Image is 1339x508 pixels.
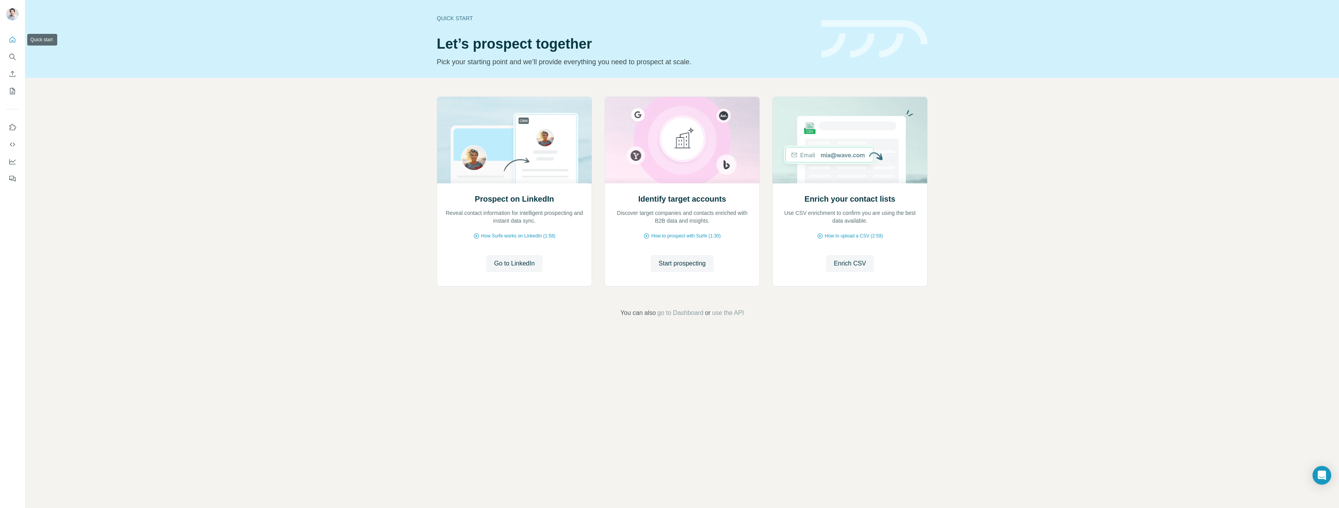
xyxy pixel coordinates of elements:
[6,120,19,134] button: Use Surfe on LinkedIn
[437,14,812,22] div: Quick start
[613,209,752,225] p: Discover target companies and contacts enriched with B2B data and insights.
[705,308,710,318] span: or
[481,232,555,239] span: How Surfe works on LinkedIn (1:58)
[437,56,812,67] p: Pick your starting point and we’ll provide everything you need to prospect at scale.
[6,137,19,151] button: Use Surfe API
[651,232,720,239] span: How to prospect with Surfe (1:30)
[6,50,19,64] button: Search
[821,20,928,58] img: banner
[712,308,744,318] button: use the API
[494,259,534,268] span: Go to LinkedIn
[780,209,919,225] p: Use CSV enrichment to confirm you are using the best data available.
[620,308,656,318] span: You can also
[6,155,19,169] button: Dashboard
[6,33,19,47] button: Quick start
[604,97,760,183] img: Identify target accounts
[6,8,19,20] img: Avatar
[6,84,19,98] button: My lists
[826,255,874,272] button: Enrich CSV
[657,308,703,318] button: go to Dashboard
[445,209,584,225] p: Reveal contact information for intelligent prospecting and instant data sync.
[486,255,542,272] button: Go to LinkedIn
[437,97,592,183] img: Prospect on LinkedIn
[834,259,866,268] span: Enrich CSV
[659,259,706,268] span: Start prospecting
[6,172,19,186] button: Feedback
[437,36,812,52] h1: Let’s prospect together
[651,255,713,272] button: Start prospecting
[638,193,726,204] h2: Identify target accounts
[805,193,895,204] h2: Enrich your contact lists
[772,97,928,183] img: Enrich your contact lists
[475,193,554,204] h2: Prospect on LinkedIn
[825,232,883,239] span: How to upload a CSV (2:59)
[6,67,19,81] button: Enrich CSV
[1313,466,1331,485] div: Open Intercom Messenger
